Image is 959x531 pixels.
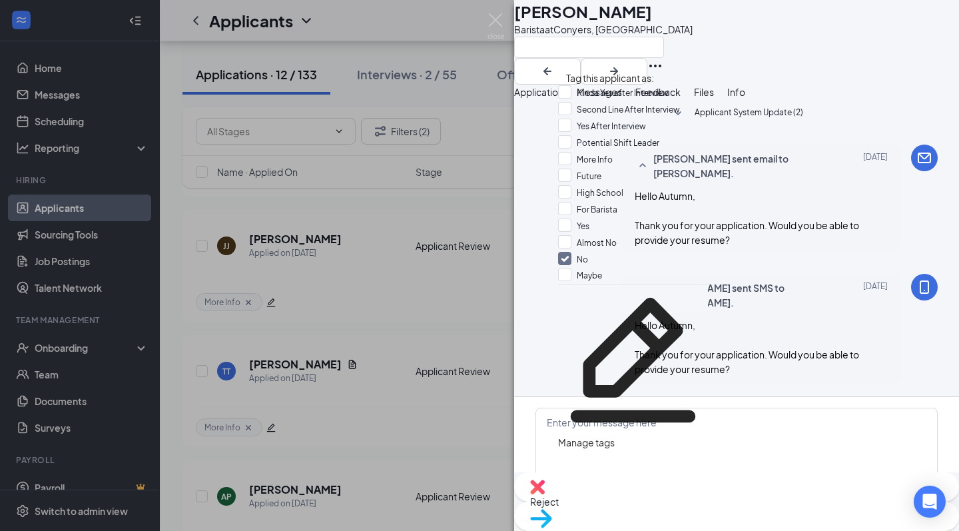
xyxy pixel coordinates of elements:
span: [PERSON_NAME] sent email to [PERSON_NAME]. [653,151,828,181]
svg: ArrowLeftNew [539,63,555,79]
svg: Ellipses [647,58,663,74]
span: Tag this applicant as: [558,64,662,87]
svg: ArrowRight [606,63,622,79]
div: Open Intercom Messenger [914,486,946,518]
span: Applicant System Update (2) [695,106,803,122]
svg: MobileSms [916,279,932,295]
div: Barista at Conyers, [GEOGRAPHIC_DATA] [514,23,693,36]
button: SmallChevronDownApplicant System Update (2) [670,106,803,122]
div: Manage tags [558,435,708,450]
span: [PERSON_NAME] sent SMS to [PERSON_NAME]. [653,280,828,310]
span: Reject [530,494,943,509]
svg: Email [916,150,932,166]
span: Application [514,86,563,98]
span: [DATE] [863,151,888,181]
button: ArrowRight [581,58,647,85]
button: ArrowLeftNew [514,58,581,85]
svg: Pencil [558,285,708,435]
span: Info [727,86,745,98]
span: [DATE] [863,280,888,310]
